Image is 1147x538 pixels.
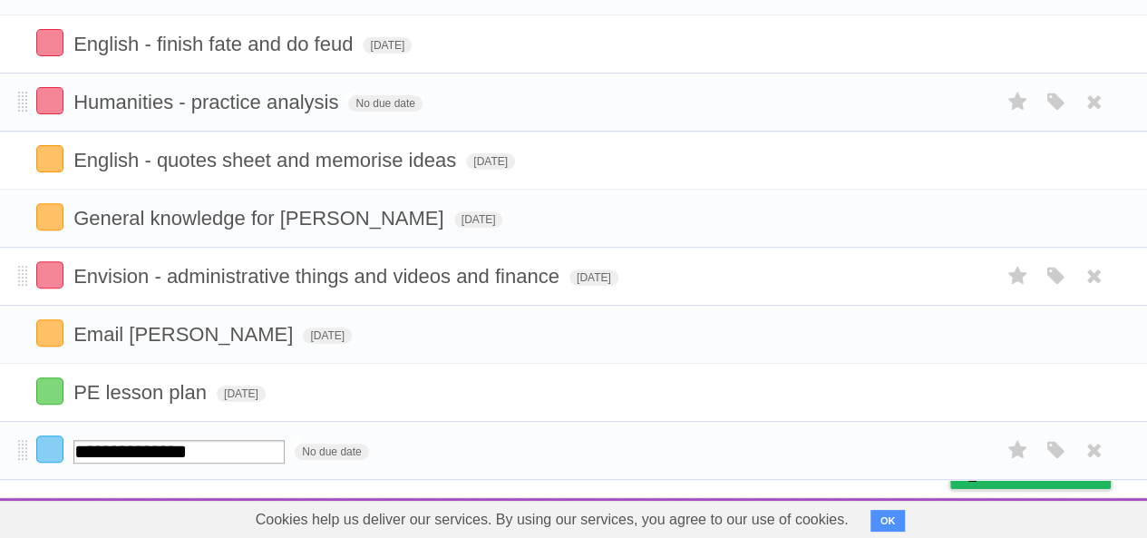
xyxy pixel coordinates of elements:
span: PE lesson plan [73,381,211,404]
span: [DATE] [466,153,515,170]
span: [DATE] [217,386,266,402]
label: Done [36,261,63,289]
label: Done [36,87,63,114]
span: English - quotes sheet and memorise ideas [73,149,461,171]
span: [DATE] [363,37,412,54]
label: Done [36,145,63,172]
span: Humanities - practice analysis [73,91,343,113]
span: Cookies help us deliver our services. By using our services, you agree to our use of cookies. [238,502,867,538]
span: No due date [348,95,422,112]
label: Star task [1000,87,1035,117]
label: Done [36,435,63,463]
label: Star task [1000,261,1035,291]
span: [DATE] [454,211,503,228]
span: [DATE] [303,328,352,344]
span: English - finish fate and do feud [73,33,357,55]
span: Email [PERSON_NAME] [73,323,297,346]
label: Done [36,203,63,230]
button: OK [870,510,906,532]
span: [DATE] [569,269,618,286]
label: Done [36,29,63,56]
label: Done [36,319,63,347]
span: Buy me a coffee [988,456,1102,488]
span: General knowledge for [PERSON_NAME] [73,207,448,230]
label: Done [36,377,63,405]
span: No due date [295,444,368,460]
label: Star task [1000,435,1035,465]
span: Envision - administrative things and videos and finance [73,265,564,288]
